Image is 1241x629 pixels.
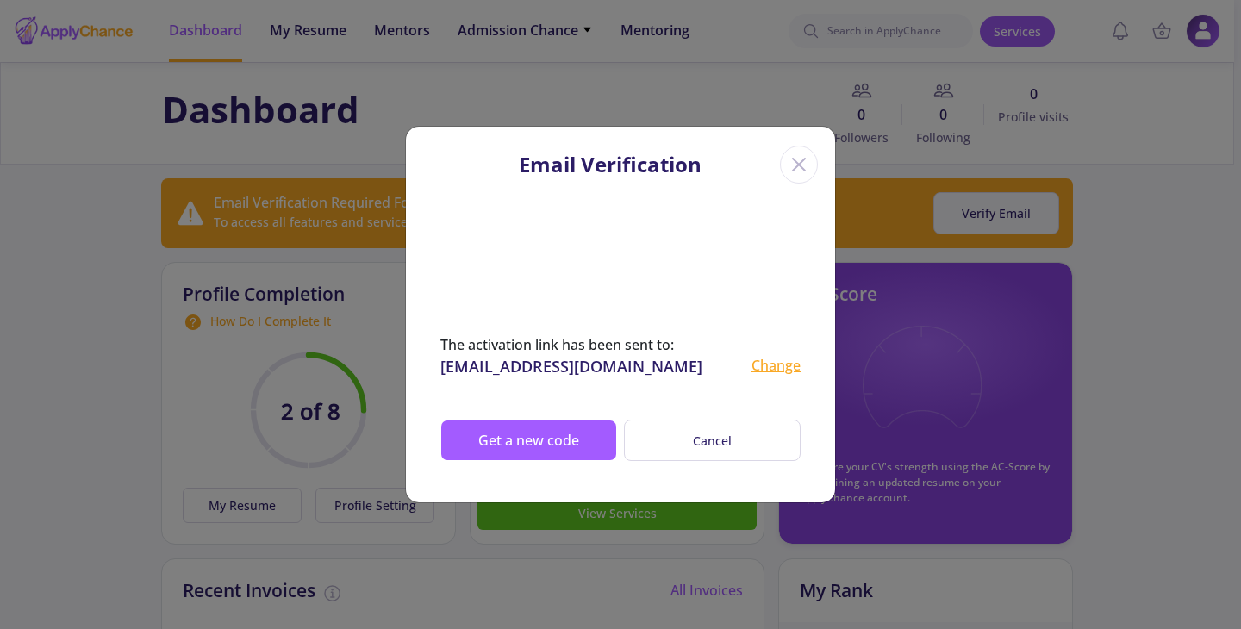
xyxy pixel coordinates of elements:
div: Close [780,146,818,184]
div: Change [751,355,801,378]
div: Email Verification [519,149,702,180]
div: [EMAIL_ADDRESS][DOMAIN_NAME] [440,355,702,378]
div: The activation link has been sent to: [440,334,801,355]
button: Cancel [624,420,801,462]
button: Get a new code [440,420,617,461]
